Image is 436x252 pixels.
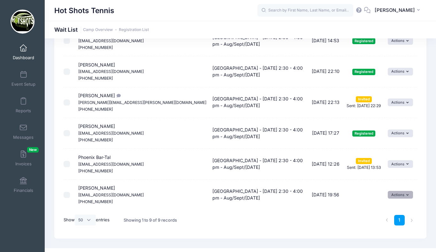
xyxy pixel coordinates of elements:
small: Sent: [DATE] 22:29 [347,103,381,108]
a: Financials [8,174,39,196]
button: Actions [388,130,413,137]
td: [DATE] 17:27 [308,118,343,149]
small: [PHONE_NUMBER] [78,76,113,81]
h1: Wait List [54,26,149,33]
span: Invited [356,158,372,164]
td: [GEOGRAPHIC_DATA] - [DATE] 2:30 - 4:00 pm - Aug/Sept/[DATE] [210,87,308,118]
small: [EMAIL_ADDRESS][DOMAIN_NAME] [78,193,144,197]
a: Registration List [119,28,149,32]
span: [PERSON_NAME] [78,31,144,50]
button: [PERSON_NAME] [371,3,426,18]
span: [PERSON_NAME] [78,62,144,81]
button: Actions [388,37,413,45]
button: Actions [388,98,413,106]
span: Messages [13,135,34,140]
span: [PERSON_NAME] [78,185,144,204]
small: [PERSON_NAME][EMAIL_ADDRESS][PERSON_NAME][DOMAIN_NAME] [78,100,206,105]
small: [PHONE_NUMBER] [78,107,113,112]
td: [GEOGRAPHIC_DATA] - [DATE] 2:30 - 4:00 pm - Aug/Sept/[DATE] [210,56,308,87]
input: Search by First Name, Last Name, or Email... [257,4,353,17]
span: Reports [16,108,31,114]
a: Camp Overview [83,28,113,32]
td: [DATE] 22:13 [308,87,343,118]
select: Showentries [75,215,96,225]
span: Registered [352,130,375,137]
small: [PHONE_NUMBER] [78,138,113,142]
td: [DATE] 19:56 [308,180,343,210]
td: [DATE] 12:26 [308,149,343,179]
small: [EMAIL_ADDRESS][DOMAIN_NAME] [78,69,144,74]
td: [GEOGRAPHIC_DATA] - [DATE] 2:30 - 4:00 pm - Aug/Sept/[DATE] [210,118,308,149]
a: Event Setup [8,67,39,90]
a: Reports [8,94,39,116]
span: Registered [352,69,375,75]
a: 1 [394,215,405,225]
small: [EMAIL_ADDRESS][DOMAIN_NAME] [78,162,144,167]
i: Maisie was an active Hot Shots member last year and throughout the summer. Please help us get her... [115,94,120,98]
small: [PHONE_NUMBER] [78,45,113,50]
small: [EMAIL_ADDRESS][DOMAIN_NAME] [78,38,144,43]
td: [DATE] 14:53 [308,26,343,56]
img: Hot Shots Tennis [11,10,34,34]
a: Dashboard [8,41,39,63]
button: Actions [388,191,413,199]
td: [GEOGRAPHIC_DATA] - [DATE] 2:30 - 4:00 pm - Aug/Sept/[DATE] [210,26,308,56]
button: Actions [388,68,413,75]
small: [PHONE_NUMBER] [78,169,113,173]
span: Phoenix Bar-Tal [78,154,144,173]
span: Registered [352,38,375,44]
td: [DATE] 22:10 [308,56,343,87]
span: [PERSON_NAME] [78,123,144,142]
td: [GEOGRAPHIC_DATA] - [DATE] 2:30 - 4:00 pm - Aug/Sept/[DATE] [210,180,308,210]
span: New [27,147,39,153]
h1: Hot Shots Tennis [54,3,114,18]
span: [PERSON_NAME] [375,7,415,14]
span: Financials [14,188,33,193]
small: [PHONE_NUMBER] [78,199,113,204]
span: Dashboard [13,55,34,60]
a: InvoicesNew [8,147,39,169]
small: Sent: [DATE] 13:53 [347,165,381,170]
span: Event Setup [11,82,35,87]
span: [PERSON_NAME] [78,93,206,112]
span: Invited [356,96,372,102]
label: Show entries [64,215,110,225]
span: Invoices [15,161,32,167]
small: [EMAIL_ADDRESS][DOMAIN_NAME] [78,131,144,136]
td: [GEOGRAPHIC_DATA] - [DATE] 2:30 - 4:00 pm - Aug/Sept/[DATE] [210,149,308,179]
div: Showing 1 to 9 of 9 records [124,213,177,228]
a: Messages [8,121,39,143]
button: Actions [388,160,413,168]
